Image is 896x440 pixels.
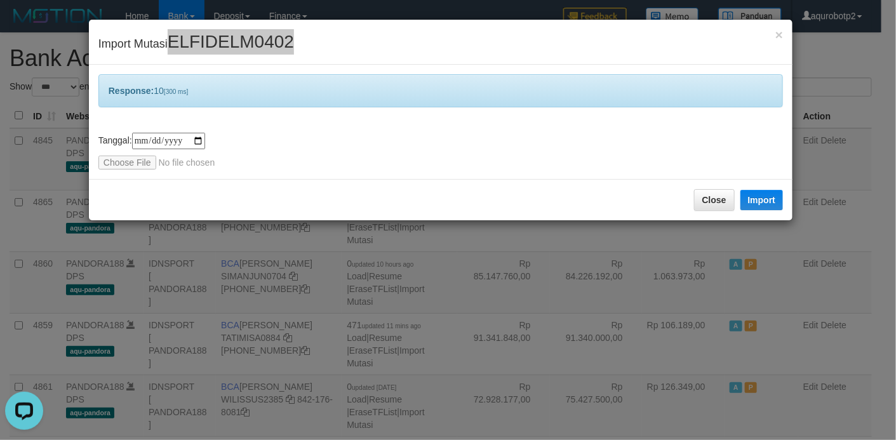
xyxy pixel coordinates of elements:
[694,189,735,211] button: Close
[740,190,784,210] button: Import
[109,86,154,96] b: Response:
[98,74,783,107] div: 10
[164,88,188,95] span: [300 ms]
[5,5,43,43] button: Open LiveChat chat widget
[775,27,783,42] span: ×
[98,37,294,50] span: Import Mutasi
[98,133,783,170] div: Tanggal:
[168,32,294,51] span: ELFIDELM0402
[775,28,783,41] button: Close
